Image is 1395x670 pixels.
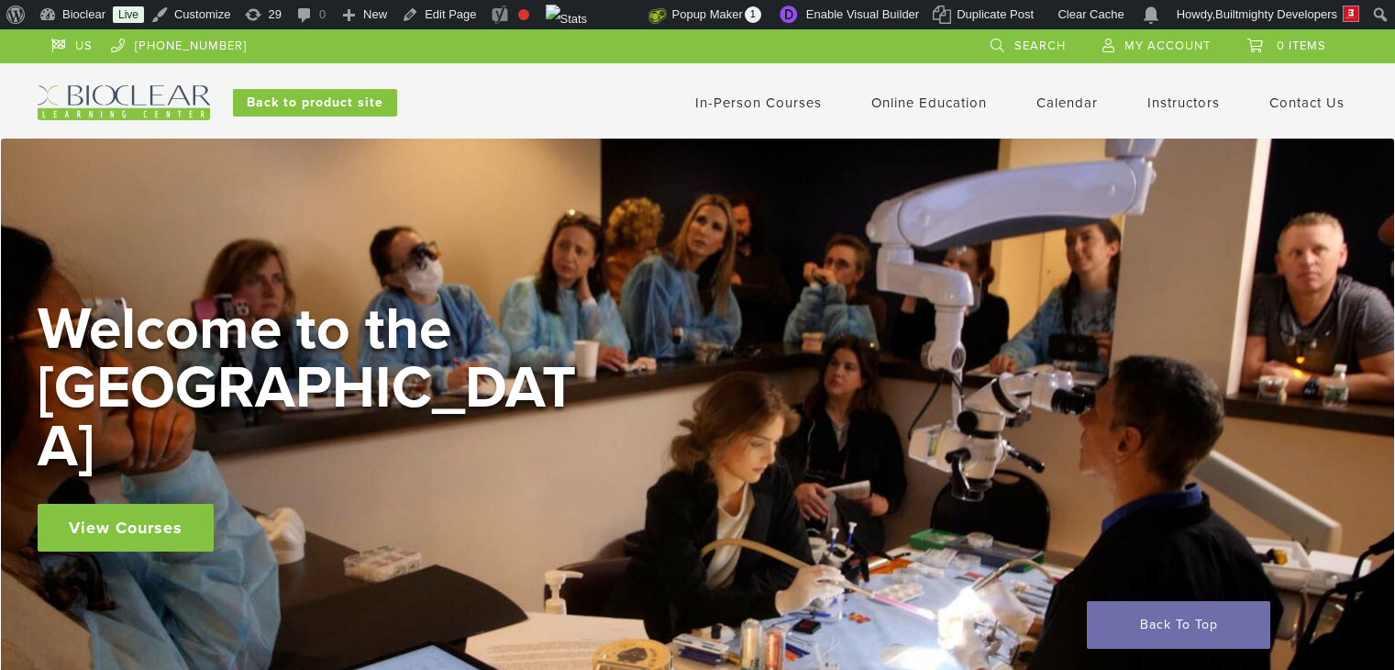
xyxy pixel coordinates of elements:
a: Back to product site [233,89,397,117]
a: US [51,29,93,57]
a: Instructors [1147,95,1220,111]
a: View Courses [38,504,214,552]
span: 0 items [1277,39,1326,53]
a: Online Education [871,95,987,111]
img: Views over 48 hours. Click for more Jetpack Stats. [546,5,648,27]
h2: Welcome to the [GEOGRAPHIC_DATA] [38,300,588,476]
a: My Account [1102,29,1211,57]
img: Bioclear [38,85,210,120]
span: Search [1014,39,1066,53]
a: In-Person Courses [695,95,822,111]
span: 1 [745,6,761,23]
a: Back To Top [1087,601,1270,649]
a: Live [113,6,144,23]
div: Focus keyphrase not set [518,9,529,20]
a: Calendar [1036,95,1098,111]
a: [PHONE_NUMBER] [111,29,247,57]
span: My Account [1124,39,1211,53]
a: Search [991,29,1066,57]
span: Builtmighty Developers [1215,7,1337,21]
a: Contact Us [1269,95,1345,111]
a: 0 items [1247,29,1326,57]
